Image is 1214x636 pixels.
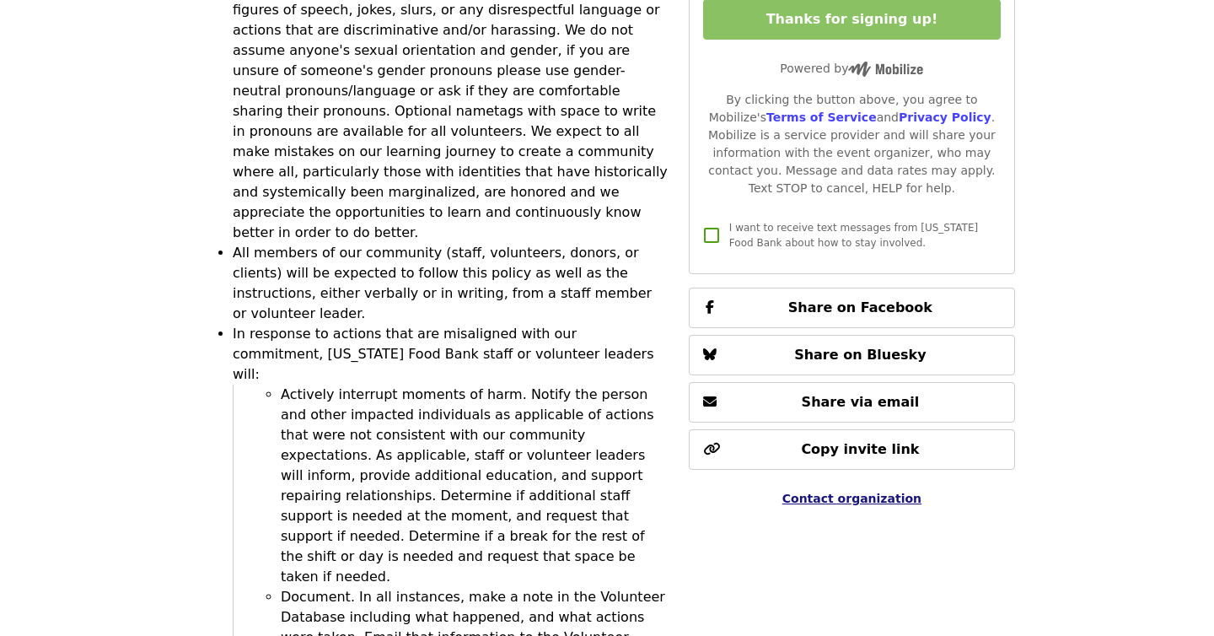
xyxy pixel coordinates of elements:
span: I want to receive text messages from [US_STATE] Food Bank about how to stay involved. [729,222,978,249]
a: Terms of Service [766,110,877,124]
button: Share on Bluesky [689,335,1015,375]
li: Actively interrupt moments of harm. Notify the person and other impacted individuals as applicabl... [281,385,669,587]
span: Share on Bluesky [794,347,927,363]
span: Share on Facebook [788,299,932,315]
a: Privacy Policy [899,110,991,124]
button: Copy invite link [689,429,1015,470]
span: Copy invite link [801,441,919,457]
img: Powered by Mobilize [848,62,923,77]
span: Powered by [780,62,923,75]
button: Share on Facebook [689,288,1015,328]
div: By clicking the button above, you agree to Mobilize's and . Mobilize is a service provider and wi... [703,91,1001,197]
li: All members of our community (staff, volunteers, donors, or clients) will be expected to follow t... [233,243,669,324]
a: Contact organization [782,492,921,505]
button: Share via email [689,382,1015,423]
span: Share via email [802,394,920,410]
